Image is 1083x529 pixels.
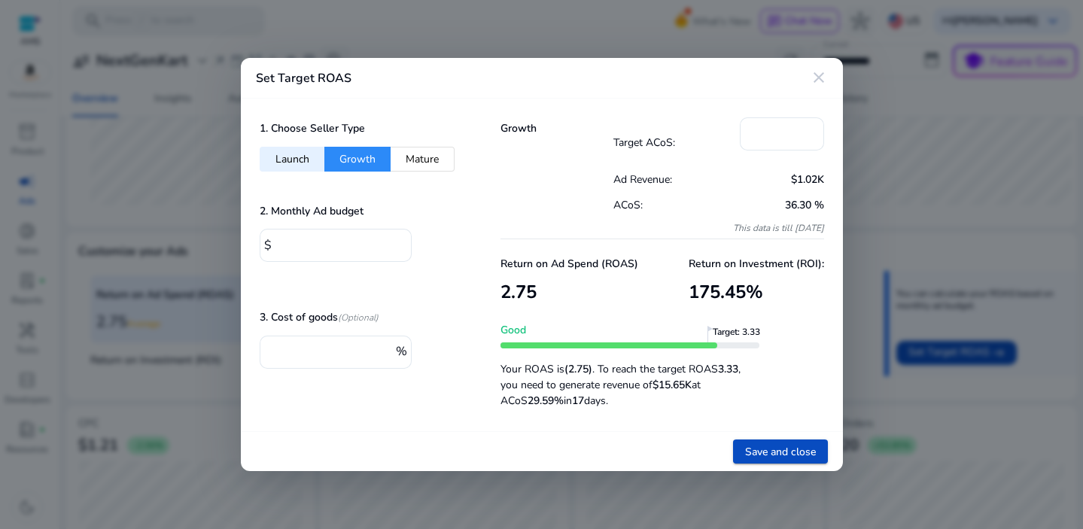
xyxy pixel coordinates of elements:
[500,322,759,338] p: Good
[500,256,638,272] p: Return on Ad Spend (ROAS)
[264,237,272,254] span: $
[713,326,765,348] span: Target: 3.33
[745,444,816,460] span: Save and close
[572,394,584,408] b: 17
[396,343,407,360] span: %
[338,312,379,324] i: (Optional)
[733,439,828,464] button: Save and close
[260,123,365,135] h5: 1. Choose Seller Type
[613,222,824,234] p: This data is till [DATE]
[613,135,740,150] p: Target ACoS:
[500,281,638,303] h3: 2.75
[746,280,763,304] span: %
[500,354,759,409] p: Your ROAS is . To reach the target ROAS , you need to generate revenue of at ACoS in days.
[653,378,692,392] b: $15.65K
[613,172,719,187] p: Ad Revenue:
[260,312,379,324] h5: 3. Cost of goods
[564,362,592,376] b: (2.75)
[500,123,614,135] h5: Growth
[810,68,828,87] mat-icon: close
[689,281,824,303] h3: 175.45
[689,256,824,272] p: Return on Investment (ROI):
[256,71,351,86] h4: Set Target ROAS
[324,147,391,172] button: Growth
[718,362,738,376] b: 3.33
[719,172,824,187] p: $1.02K
[613,197,719,213] p: ACoS:
[260,147,324,172] button: Launch
[391,147,455,172] button: Mature
[719,197,824,213] p: 36.30 %
[260,205,364,218] h5: 2. Monthly Ad budget
[528,394,564,408] b: 29.59%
